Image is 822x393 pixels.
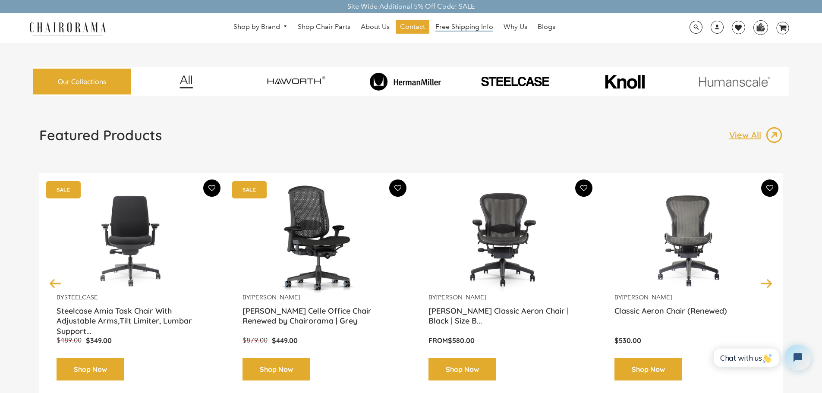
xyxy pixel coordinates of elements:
[400,22,425,31] span: Contact
[428,185,579,293] img: Herman Miller Classic Aeron Chair | Black | Size B (Renewed) - chairorama
[243,336,268,344] span: $879.00
[57,185,208,293] img: Amia Chair by chairorama.com
[25,21,111,36] img: chairorama
[48,276,63,291] button: Previous
[162,75,210,88] img: image_12.png
[148,20,641,36] nav: DesktopNavigation
[243,69,349,94] img: image_7_14f0750b-d084-457f-979a-a1ab9f6582c4.png
[57,336,82,344] span: $489.00
[586,74,664,90] img: image_10_1.png
[462,75,568,88] img: PHOTO-2024-07-09-00-53-10-removebg-preview.png
[243,293,394,302] p: by
[57,187,70,192] text: SALE
[293,20,355,34] a: Shop Chair Parts
[436,293,486,301] a: [PERSON_NAME]
[729,129,765,141] p: View All
[614,185,765,293] img: Classic Aeron Chair (Renewed) - chairorama
[504,22,527,31] span: Why Us
[681,76,787,87] img: image_11.png
[428,293,579,302] p: by
[389,179,406,197] button: Add To Wishlist
[614,306,765,327] a: Classic Aeron Chair (Renewed)
[64,293,98,301] a: Steelcase
[57,293,208,302] p: by
[272,336,298,345] span: $449.00
[356,20,394,34] a: About Us
[759,276,774,291] button: Next
[39,126,162,151] a: Featured Products
[754,21,767,34] img: WhatsApp_Image_2024-07-12_at_16.23.01.webp
[761,179,778,197] button: Add To Wishlist
[428,358,496,381] a: Shop Now
[614,336,641,345] span: $530.00
[729,126,783,144] a: View All
[39,126,162,144] h1: Featured Products
[765,126,783,144] img: image_13.png
[428,306,579,327] a: [PERSON_NAME] Classic Aeron Chair | Black | Size B...
[86,336,112,345] span: $349.00
[250,293,300,301] a: [PERSON_NAME]
[33,69,131,95] a: Our Collections
[361,22,390,31] span: About Us
[203,179,220,197] button: Add To Wishlist
[243,185,394,293] img: Herman Miller Celle Office Chair Renewed by Chairorama | Grey - chairorama
[57,358,124,381] a: Shop Now
[396,20,429,34] a: Contact
[622,293,672,301] a: [PERSON_NAME]
[243,306,394,327] a: [PERSON_NAME] Celle Office Chair Renewed by Chairorama | Grey
[243,358,310,381] a: Shop Now
[229,20,292,34] a: Shop by Brand
[435,22,493,31] span: Free Shipping Info
[704,337,818,378] iframe: Tidio Chat
[353,72,458,91] img: image_8_173eb7e0-7579-41b4-bc8e-4ba0b8ba93e8.png
[243,185,394,293] a: Herman Miller Celle Office Chair Renewed by Chairorama | Grey - chairorama Herman Miller Celle Of...
[243,187,256,192] text: SALE
[499,20,532,34] a: Why Us
[298,22,350,31] span: Shop Chair Parts
[431,20,498,34] a: Free Shipping Info
[448,336,475,345] span: $580.00
[428,185,579,293] a: Herman Miller Classic Aeron Chair | Black | Size B (Renewed) - chairorama Herman Miller Classic A...
[538,22,555,31] span: Blogs
[428,336,579,345] p: From
[614,358,682,381] a: Shop Now
[57,306,208,327] a: Steelcase Amia Task Chair With Adjustable Arms,Tilt Limiter, Lumbar Support...
[575,179,592,197] button: Add To Wishlist
[57,185,208,293] a: Amia Chair by chairorama.com Renewed Amia Chair chairorama.com
[533,20,560,34] a: Blogs
[614,293,765,302] p: by
[614,185,765,293] a: Classic Aeron Chair (Renewed) - chairorama Classic Aeron Chair (Renewed) - chairorama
